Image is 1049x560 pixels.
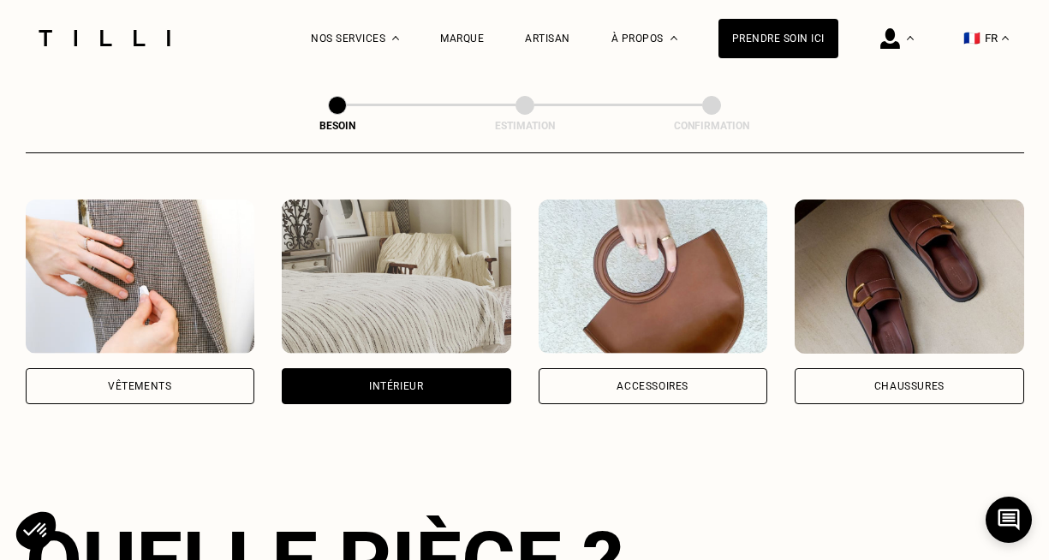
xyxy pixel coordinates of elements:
[26,200,255,354] img: Vêtements
[369,381,423,391] div: Intérieur
[795,200,1024,354] img: Chaussures
[282,200,511,354] img: Intérieur
[963,30,980,46] span: 🇫🇷
[874,381,945,391] div: Chaussures
[671,36,677,40] img: Menu déroulant à propos
[880,28,900,49] img: icône connexion
[33,30,176,46] img: Logo du service de couturière Tilli
[252,120,423,132] div: Besoin
[718,19,838,58] a: Prendre soin ici
[439,120,611,132] div: Estimation
[392,36,399,40] img: Menu déroulant
[525,33,570,45] a: Artisan
[539,200,768,354] img: Accessoires
[617,381,688,391] div: Accessoires
[108,381,171,391] div: Vêtements
[1002,36,1009,40] img: menu déroulant
[440,33,484,45] a: Marque
[907,36,914,40] img: Menu déroulant
[626,120,797,132] div: Confirmation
